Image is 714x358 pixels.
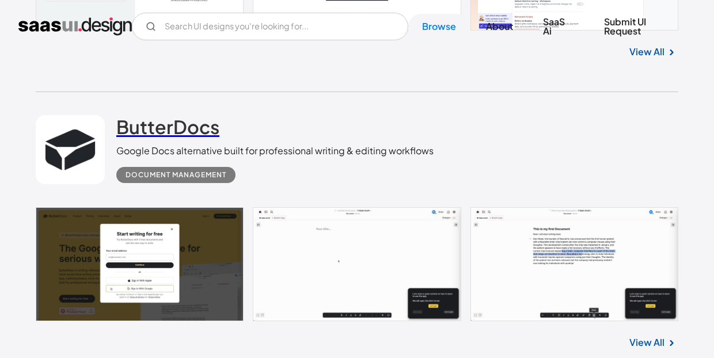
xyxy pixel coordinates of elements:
a: home [18,17,132,36]
input: Search UI designs you're looking for... [132,13,408,40]
h2: ButterDocs [116,115,219,138]
div: Google Docs alternative built for professional writing & editing workflows [116,144,434,158]
a: ButterDocs [116,115,219,144]
a: About [472,14,527,39]
form: Email Form [132,13,408,40]
a: Submit UI Request [590,9,696,44]
div: Document Management [126,168,226,182]
a: Browse [408,14,470,39]
a: View All [629,336,664,349]
a: SaaS Ai [529,9,588,44]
